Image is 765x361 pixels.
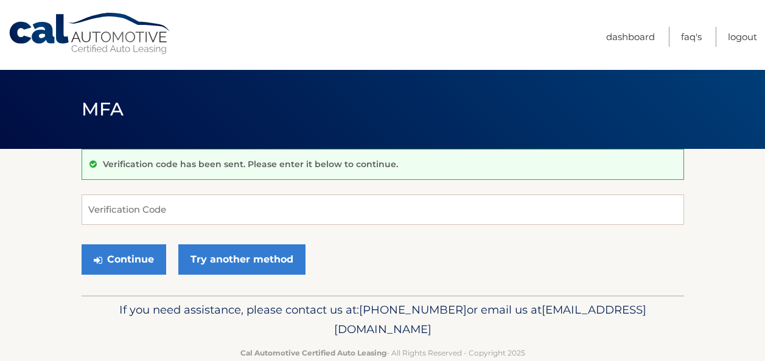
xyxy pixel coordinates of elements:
a: FAQ's [681,27,702,47]
p: If you need assistance, please contact us at: or email us at [89,300,676,339]
input: Verification Code [82,194,684,225]
span: [PHONE_NUMBER] [359,303,467,317]
a: Logout [728,27,757,47]
a: Try another method [178,244,306,275]
a: Cal Automotive [8,12,172,55]
a: Dashboard [606,27,655,47]
p: - All Rights Reserved - Copyright 2025 [89,346,676,359]
button: Continue [82,244,166,275]
strong: Cal Automotive Certified Auto Leasing [240,348,386,357]
p: Verification code has been sent. Please enter it below to continue. [103,159,398,170]
span: [EMAIL_ADDRESS][DOMAIN_NAME] [334,303,646,336]
span: MFA [82,98,124,120]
